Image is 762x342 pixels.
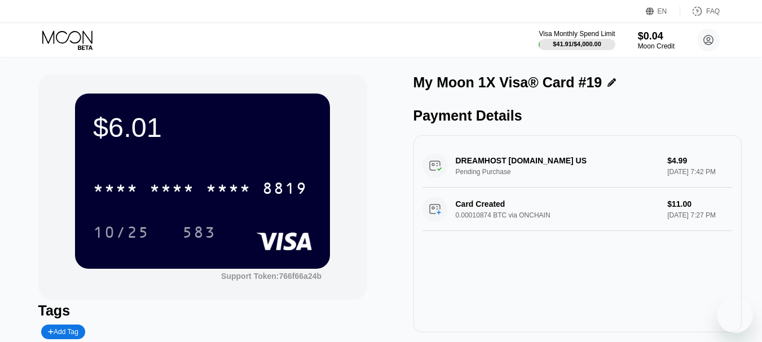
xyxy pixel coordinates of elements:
[638,30,675,50] div: $0.04Moon Credit
[680,6,720,17] div: FAQ
[221,272,321,281] div: Support Token:766f66a24b
[638,42,675,50] div: Moon Credit
[539,30,615,38] div: Visa Monthly Spend Limit
[646,6,680,17] div: EN
[182,225,216,243] div: 583
[262,181,307,199] div: 8819
[717,297,753,333] iframe: Button to launch messaging window
[413,74,602,91] div: My Moon 1X Visa® Card #19
[553,41,601,47] div: $41.91 / $4,000.00
[93,225,149,243] div: 10/25
[658,7,667,15] div: EN
[41,325,85,339] div: Add Tag
[706,7,720,15] div: FAQ
[539,30,615,50] div: Visa Monthly Spend Limit$41.91/$4,000.00
[413,108,742,124] div: Payment Details
[38,303,367,319] div: Tags
[93,112,312,143] div: $6.01
[638,30,675,42] div: $0.04
[85,218,158,246] div: 10/25
[174,218,224,246] div: 583
[48,328,78,336] div: Add Tag
[221,272,321,281] div: Support Token: 766f66a24b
